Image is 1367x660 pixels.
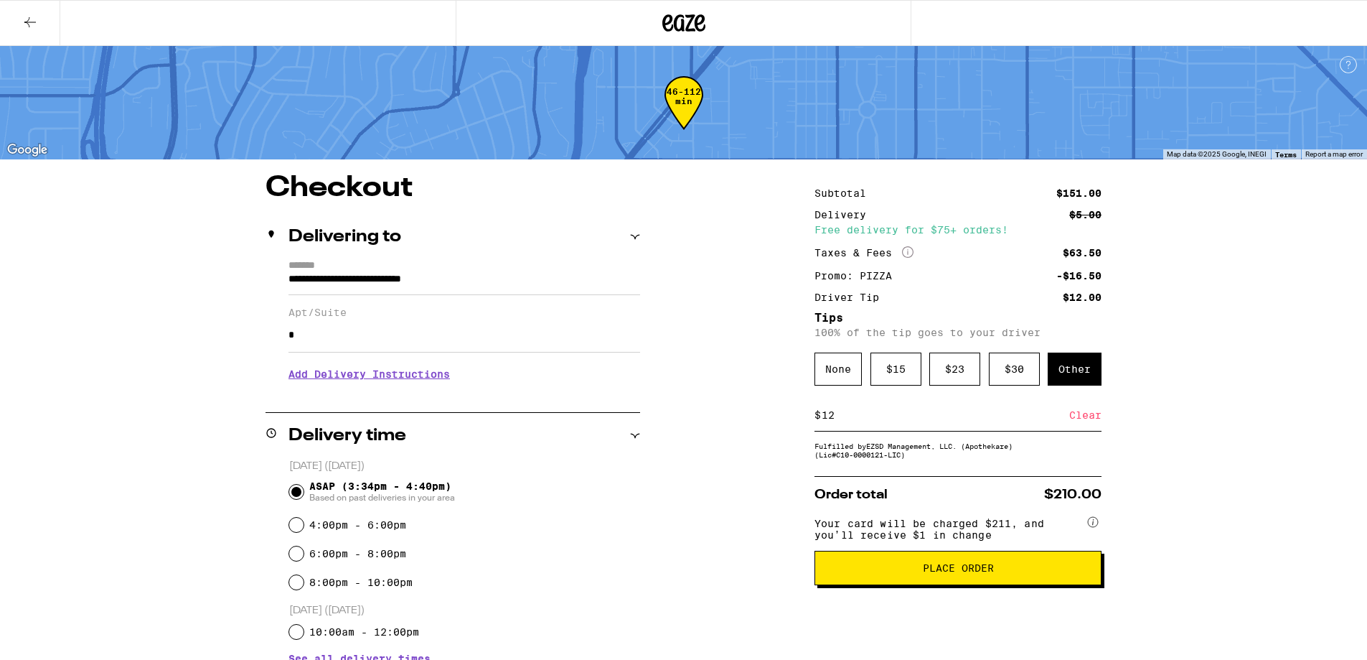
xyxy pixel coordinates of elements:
div: $12.00 [1063,292,1101,302]
p: We'll contact you at [PHONE_NUMBER] when we arrive [288,391,640,402]
a: Terms [1275,150,1297,159]
div: 46-112 min [664,87,703,141]
h1: Checkout [266,174,640,203]
p: [DATE] ([DATE]) [289,460,640,473]
div: Free delivery for $75+ orders! [814,225,1101,235]
p: 100% of the tip goes to your driver [814,327,1101,338]
span: Order total [814,488,888,501]
h3: Add Delivery Instructions [288,358,640,391]
div: Subtotal [814,188,876,198]
a: Report a map error [1305,150,1363,158]
h2: Delivering to [288,228,401,246]
span: ASAP (3:34pm - 4:40pm) [309,480,455,503]
div: $5.00 [1069,210,1101,220]
span: Your card will be charged $211, and you’ll receive $1 in change [814,513,1084,541]
div: Clear [1069,399,1101,431]
label: 4:00pm - 6:00pm [309,519,406,531]
span: Map data ©2025 Google, INEGI [1167,150,1267,158]
label: 6:00pm - 8:00pm [309,548,406,559]
h5: Tips [814,312,1101,324]
div: $ [814,399,821,431]
a: Open this area in Google Maps (opens a new window) [4,141,51,159]
div: $63.50 [1063,248,1101,258]
span: Place Order [923,563,994,573]
input: 0 [821,409,1069,422]
div: None [814,353,862,386]
div: -$16.50 [1056,271,1101,281]
span: Based on past deliveries in your area [309,492,455,503]
img: Google [4,141,51,159]
h2: Delivery time [288,427,406,445]
span: $210.00 [1044,488,1101,501]
div: $ 30 [989,353,1040,386]
div: Taxes & Fees [814,246,913,259]
div: Delivery [814,210,876,220]
label: 10:00am - 12:00pm [309,626,419,638]
div: Driver Tip [814,292,889,302]
p: [DATE] ([DATE]) [289,604,640,618]
label: 8:00pm - 10:00pm [309,577,413,588]
div: $ 15 [870,353,921,386]
div: Promo: PIZZA [814,271,902,281]
div: Other [1048,353,1101,386]
div: $ 23 [929,353,980,386]
label: Apt/Suite [288,307,640,318]
div: Fulfilled by EZSD Management, LLC. (Apothekare) (Lic# C10-0000121-LIC ) [814,442,1101,459]
button: Place Order [814,551,1101,585]
div: $151.00 [1056,188,1101,198]
iframe: Opens a widget where you can find more information [1275,617,1353,653]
